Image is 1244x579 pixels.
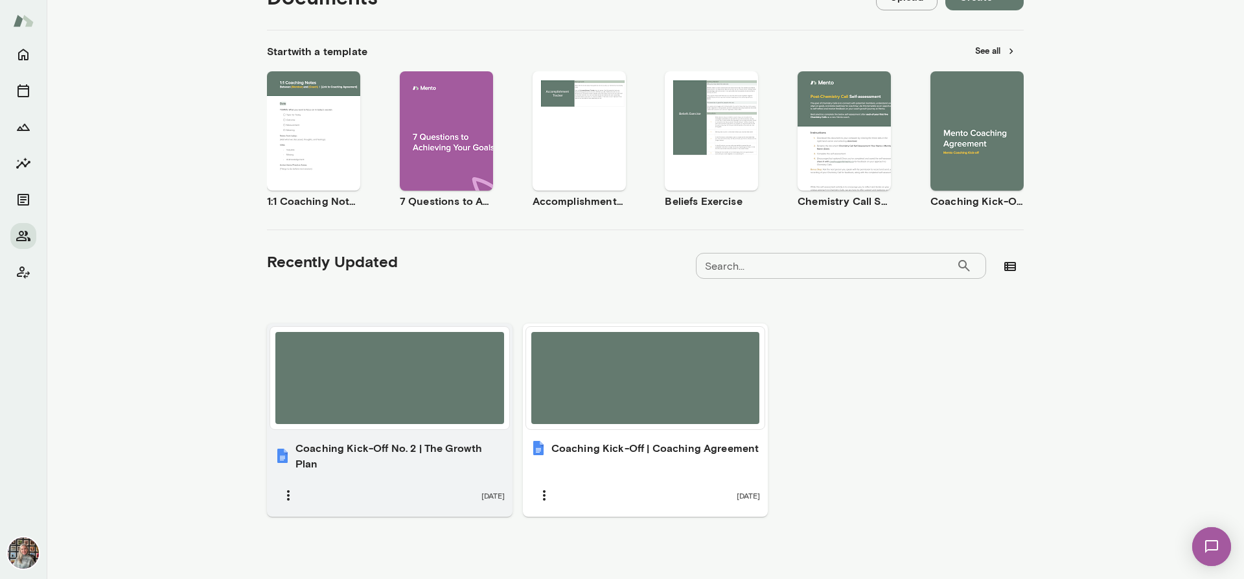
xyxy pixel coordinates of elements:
h6: Coaching Kick-Off | Coaching Agreement [930,193,1024,209]
h6: Chemistry Call Self-Assessment [Coaches only] [798,193,891,209]
button: Client app [10,259,36,285]
button: Sessions [10,78,36,104]
button: See all [967,41,1024,61]
img: Coaching Kick-Off | Coaching Agreement [531,440,546,456]
h5: Recently Updated [267,251,398,272]
span: [DATE] [481,490,505,501]
h6: 7 Questions to Achieving Your Goals [400,193,493,209]
button: Insights [10,150,36,176]
img: Tricia Maggio [8,538,39,569]
h6: Accomplishment Tracker [533,193,626,209]
h6: 1:1 Coaching Notes [267,193,360,209]
h6: Coaching Kick-Off No. 2 | The Growth Plan [295,440,505,471]
h6: Beliefs Exercise [665,193,758,209]
img: Coaching Kick-Off No. 2 | The Growth Plan [275,448,290,464]
h6: Coaching Kick-Off | Coaching Agreement [551,440,759,456]
h6: Start with a template [267,43,367,59]
img: Mento [13,8,34,33]
button: Members [10,223,36,249]
button: Home [10,41,36,67]
button: Documents [10,187,36,213]
button: Growth Plan [10,114,36,140]
span: [DATE] [737,490,760,501]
